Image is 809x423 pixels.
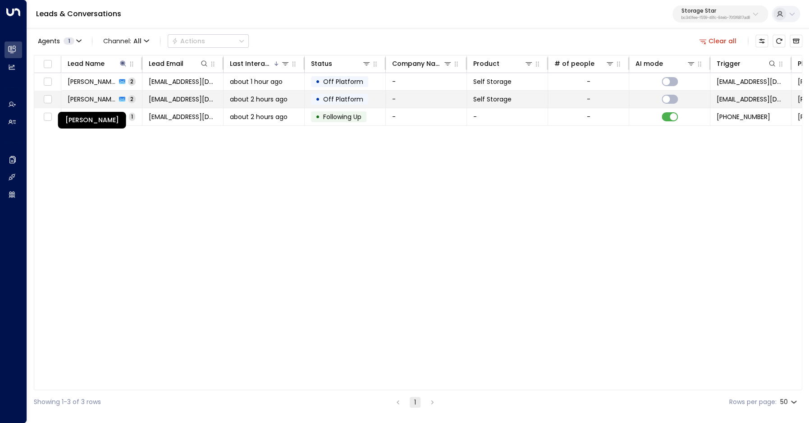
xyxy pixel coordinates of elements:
[323,112,361,121] span: Following Up
[230,112,288,121] span: about 2 hours ago
[635,58,663,69] div: AI mode
[230,95,288,104] span: about 2 hours ago
[42,59,53,70] span: Toggle select all
[717,77,785,86] span: leads@storagestar.com
[230,58,290,69] div: Last Interacted
[323,77,363,86] span: Off Platform
[168,34,249,48] button: Actions
[790,35,802,47] button: Archived Leads
[149,58,209,69] div: Lead Email
[323,95,363,104] span: Off Platform
[42,94,53,105] span: Toggle select row
[34,397,101,407] div: Showing 1-3 of 3 rows
[772,35,785,47] span: Refresh
[128,95,136,103] span: 2
[128,78,136,85] span: 2
[386,73,467,90] td: -
[681,16,750,20] p: bc340fee-f559-48fc-84eb-70f3f6817ad8
[168,34,249,48] div: Button group with a nested menu
[386,108,467,125] td: -
[149,77,217,86] span: Graysonsmama0807@gmail.com
[587,77,590,86] div: -
[100,35,153,47] span: Channel:
[717,58,777,69] div: Trigger
[311,58,371,69] div: Status
[149,95,217,104] span: Graysonsmama0807@gmail.com
[38,38,60,44] span: Agents
[392,396,438,408] nav: pagination navigation
[473,77,512,86] span: Self Storage
[554,58,594,69] div: # of people
[554,58,614,69] div: # of people
[410,397,420,408] button: page 1
[133,37,142,45] span: All
[129,113,135,120] span: 1
[230,77,283,86] span: about 1 hour ago
[386,91,467,108] td: -
[473,58,499,69] div: Product
[36,9,121,19] a: Leads & Conversations
[392,58,452,69] div: Company Name
[315,74,320,89] div: •
[717,58,740,69] div: Trigger
[392,58,443,69] div: Company Name
[729,397,777,407] label: Rows per page:
[68,58,105,69] div: Lead Name
[149,58,183,69] div: Lead Email
[34,35,85,47] button: Agents1
[172,37,205,45] div: Actions
[717,112,770,121] span: +13852050611
[755,35,768,47] button: Customize
[42,76,53,87] span: Toggle select row
[311,58,332,69] div: Status
[635,58,695,69] div: AI mode
[587,95,590,104] div: -
[467,108,548,125] td: -
[473,95,512,104] span: Self Storage
[42,111,53,123] span: Toggle select row
[695,35,740,47] button: Clear all
[149,112,217,121] span: Graysonsmama0807@gmail.com
[68,77,116,86] span: Jerrika Mayberry
[672,5,768,23] button: Storage Starbc340fee-f559-48fc-84eb-70f3f6817ad8
[315,92,320,107] div: •
[64,37,74,45] span: 1
[58,112,126,129] div: [PERSON_NAME]
[68,58,128,69] div: Lead Name
[780,395,799,409] div: 50
[230,58,273,69] div: Last Interacted
[681,8,750,14] p: Storage Star
[717,95,785,104] span: noreply@storagely.io
[100,35,153,47] button: Channel:All
[68,95,116,104] span: Jerrika Mayberry
[315,109,320,124] div: •
[473,58,533,69] div: Product
[587,112,590,121] div: -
